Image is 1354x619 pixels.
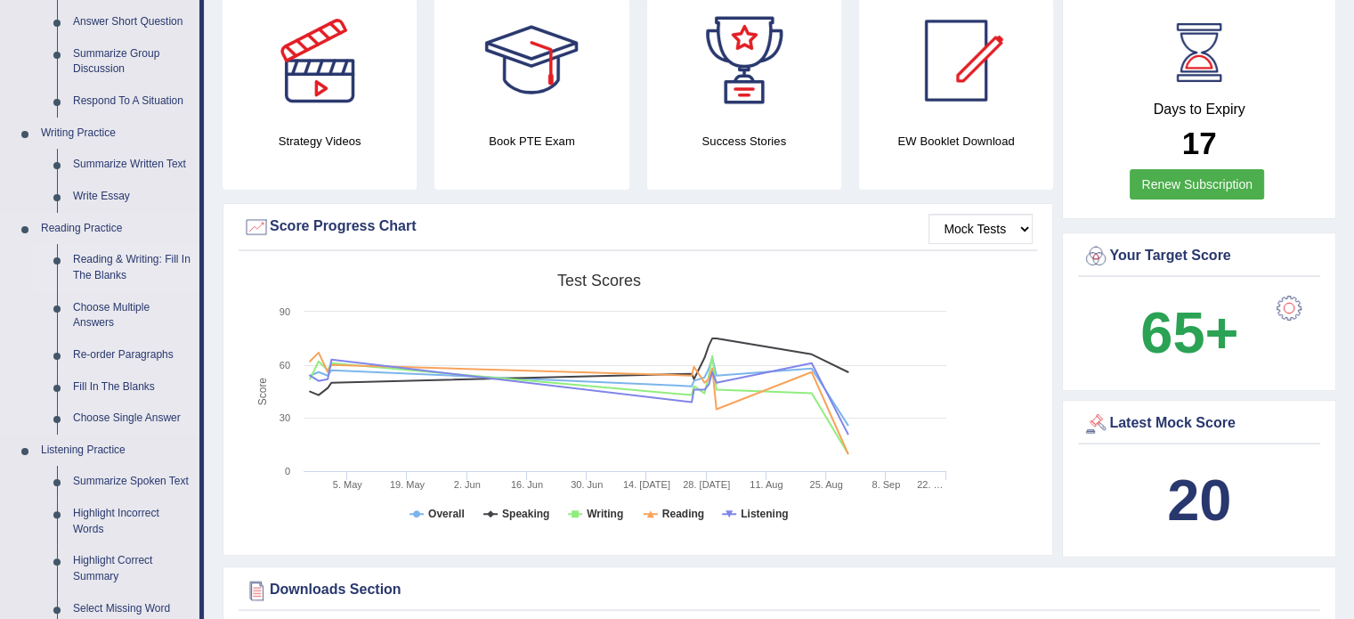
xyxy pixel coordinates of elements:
tspan: 2. Jun [454,479,481,490]
tspan: Score [256,378,269,406]
a: Choose Multiple Answers [65,292,199,339]
a: Summarize Written Text [65,149,199,181]
div: Your Target Score [1082,243,1316,270]
h4: Success Stories [647,132,841,151]
tspan: Speaking [502,508,549,520]
h4: Book PTE Exam [434,132,628,151]
div: Score Progress Chart [243,214,1033,240]
b: 17 [1182,126,1217,160]
tspan: 16. Jun [511,479,543,490]
a: Fill In The Blanks [65,371,199,403]
text: 90 [280,306,290,317]
b: 65+ [1140,300,1238,365]
a: Write Essay [65,181,199,213]
tspan: 28. [DATE] [683,479,730,490]
a: Respond To A Situation [65,86,199,118]
a: Summarize Group Discussion [65,38,199,86]
a: Writing Practice [33,118,199,150]
a: Highlight Incorrect Words [65,498,199,545]
tspan: 25. Aug [809,479,842,490]
a: Renew Subscription [1130,169,1264,200]
tspan: Test scores [557,272,641,289]
a: Re-order Paragraphs [65,339,199,371]
tspan: 19. May [390,479,426,490]
a: Reading & Writing: Fill In The Blanks [65,244,199,291]
a: Listening Practice [33,435,199,467]
tspan: 11. Aug [750,479,782,490]
h4: EW Booklet Download [859,132,1053,151]
tspan: 30. Jun [571,479,603,490]
a: Answer Short Question [65,6,199,38]
text: 30 [280,412,290,423]
tspan: Listening [741,508,788,520]
h4: Strategy Videos [223,132,417,151]
text: 60 [280,360,290,371]
a: Choose Single Answer [65,403,199,435]
a: Reading Practice [33,213,199,245]
tspan: 8. Sep [872,479,900,490]
a: Highlight Correct Summary [65,545,199,592]
tspan: Writing [587,508,623,520]
a: Summarize Spoken Text [65,466,199,498]
div: Downloads Section [243,577,1316,604]
div: Latest Mock Score [1082,411,1316,437]
tspan: 5. May [333,479,363,490]
h4: Days to Expiry [1082,102,1316,118]
tspan: 14. [DATE] [623,479,670,490]
tspan: Reading [662,508,704,520]
b: 20 [1167,468,1231,533]
tspan: 22. … [917,479,943,490]
text: 0 [285,466,290,476]
tspan: Overall [428,508,465,520]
